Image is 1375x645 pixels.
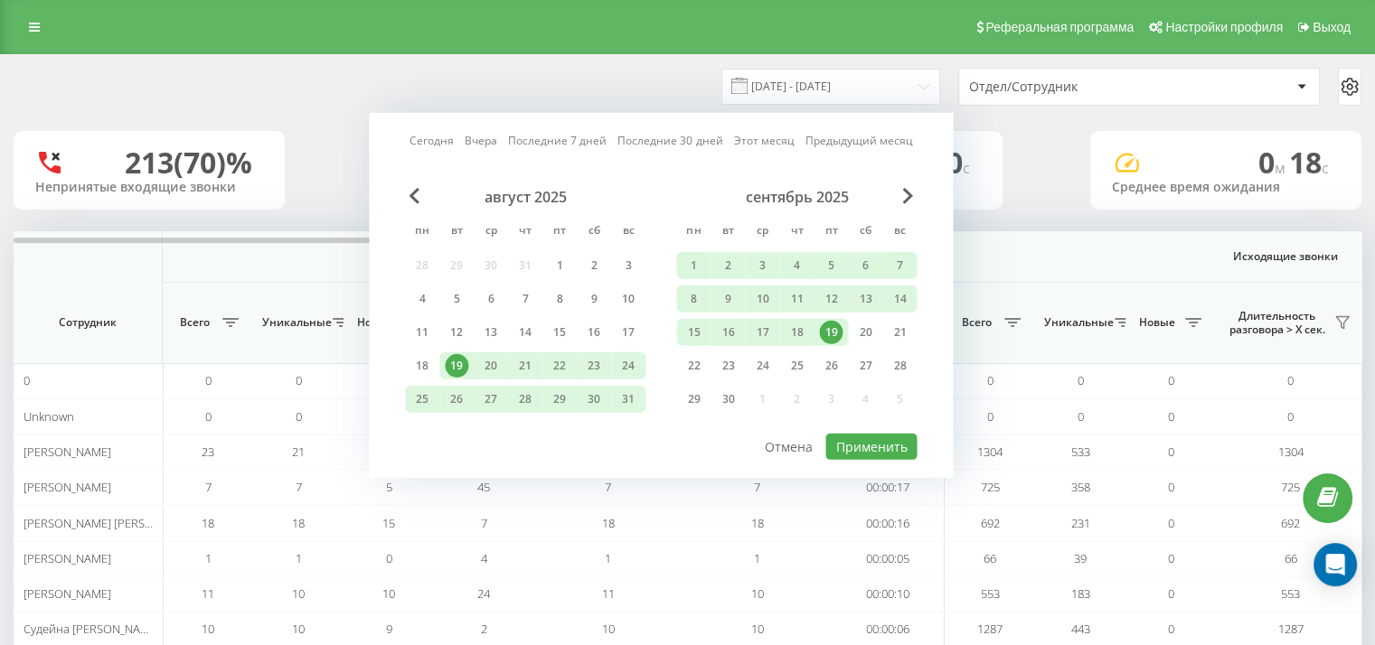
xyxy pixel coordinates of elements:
[853,254,877,277] div: 6
[1168,515,1174,531] span: 0
[886,219,913,246] abbr: воскресенье
[1044,315,1109,330] span: Уникальные
[805,132,912,149] a: Предыдущий месяц
[888,287,911,311] div: 14
[548,287,571,311] div: 8
[580,219,607,246] abbr: суббота
[296,372,302,388] span: 0
[1285,550,1297,566] span: 66
[205,372,212,388] span: 0
[202,621,214,637] span: 10
[1078,372,1084,388] span: 0
[202,444,214,460] span: 23
[405,285,439,313] div: пн 4 авг. 2025 г.
[750,254,774,277] div: 3
[832,470,945,505] td: 00:00:17
[24,479,111,495] span: [PERSON_NAME]
[611,386,645,413] div: вс 31 авг. 2025 г.
[1165,20,1283,34] span: Настройки профиля
[1275,158,1289,178] span: м
[582,354,606,378] div: 23
[611,285,645,313] div: вс 10 авг. 2025 г.
[711,319,745,346] div: вт 16 сент. 2025 г.
[1313,20,1351,34] span: Выход
[751,515,764,531] span: 18
[1168,550,1174,566] span: 0
[602,515,615,531] span: 18
[682,321,705,344] div: 15
[481,621,487,637] span: 2
[716,388,739,411] div: 30
[542,352,577,379] div: пт 22 авг. 2025 г.
[680,219,707,246] abbr: понедельник
[542,252,577,279] div: пт 1 авг. 2025 г.
[1278,621,1304,637] span: 1287
[779,352,814,379] div: чт 25 сент. 2025 г.
[817,219,844,246] abbr: пятница
[711,285,745,313] div: вт 9 сент. 2025 г.
[611,319,645,346] div: вс 17 авг. 2025 г.
[977,444,1003,460] span: 1304
[751,585,764,602] span: 10
[577,386,611,413] div: сб 30 авг. 2025 г.
[783,219,810,246] abbr: четверг
[853,354,877,378] div: 27
[1287,372,1294,388] span: 0
[848,285,882,313] div: сб 13 сент. 2025 г.
[987,372,994,388] span: 0
[882,352,917,379] div: вс 28 сент. 2025 г.
[405,319,439,346] div: пн 11 авг. 2025 г.
[508,285,542,313] div: чт 7 авг. 2025 г.
[985,20,1134,34] span: Реферальная программа
[577,319,611,346] div: сб 16 авг. 2025 г.
[35,180,263,195] div: Непринятые входящие звонки
[405,188,645,206] div: август 2025
[202,515,214,531] span: 18
[125,145,252,180] div: 213 (70)%
[548,354,571,378] div: 22
[1071,479,1090,495] span: 358
[832,576,945,612] td: 00:00:10
[1135,315,1180,330] span: Новые
[676,319,711,346] div: пн 15 сент. 2025 г.
[582,287,606,311] div: 9
[682,287,705,311] div: 8
[205,479,212,495] span: 7
[825,434,917,460] button: Применить
[954,315,999,330] span: Всего
[410,354,434,378] div: 18
[582,254,606,277] div: 2
[853,287,877,311] div: 13
[205,408,212,425] span: 0
[605,479,611,495] span: 7
[386,479,392,495] span: 5
[617,321,640,344] div: 17
[1168,444,1174,460] span: 0
[410,388,434,411] div: 25
[981,515,1000,531] span: 692
[676,188,917,206] div: сентябрь 2025
[542,285,577,313] div: пт 8 авг. 2025 г.
[1287,408,1294,425] span: 0
[439,319,474,346] div: вт 12 авг. 2025 г.
[888,254,911,277] div: 7
[445,321,468,344] div: 12
[714,219,741,246] abbr: вторник
[1078,408,1084,425] span: 0
[445,354,468,378] div: 19
[1071,515,1090,531] span: 231
[513,287,537,311] div: 7
[24,550,111,566] span: [PERSON_NAME]
[1168,479,1174,495] span: 0
[1278,444,1304,460] span: 1304
[611,252,645,279] div: вс 3 авг. 2025 г.
[548,321,571,344] div: 15
[24,621,160,637] span: Судейна [PERSON_NAME]
[750,287,774,311] div: 10
[1281,479,1300,495] span: 725
[210,249,897,264] span: Входящие звонки
[508,386,542,413] div: чт 28 авг. 2025 г.
[443,219,470,246] abbr: вторник
[711,252,745,279] div: вт 2 сент. 2025 г.
[296,408,302,425] span: 0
